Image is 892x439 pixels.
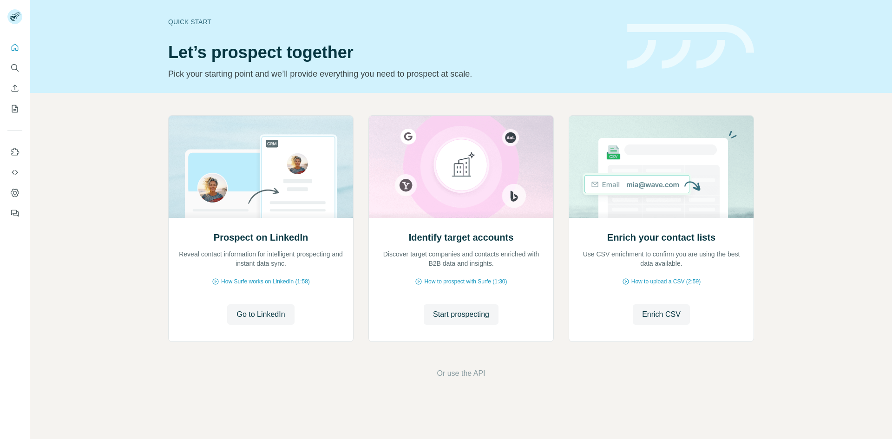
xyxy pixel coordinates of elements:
button: Start prospecting [424,304,498,325]
h1: Let’s prospect together [168,43,616,62]
button: Go to LinkedIn [227,304,294,325]
p: Discover target companies and contacts enriched with B2B data and insights. [378,249,544,268]
p: Use CSV enrichment to confirm you are using the best data available. [578,249,744,268]
p: Reveal contact information for intelligent prospecting and instant data sync. [178,249,344,268]
span: How to prospect with Surfe (1:30) [424,277,507,286]
button: Enrich CSV [7,80,22,97]
div: Quick start [168,17,616,26]
span: Go to LinkedIn [236,309,285,320]
img: Enrich your contact lists [569,116,754,218]
p: Pick your starting point and we’ll provide everything you need to prospect at scale. [168,67,616,80]
h2: Prospect on LinkedIn [214,231,308,244]
span: How to upload a CSV (2:59) [631,277,701,286]
button: Feedback [7,205,22,222]
h2: Identify target accounts [409,231,514,244]
img: Identify target accounts [368,116,554,218]
button: Enrich CSV [633,304,690,325]
img: banner [627,24,754,69]
h2: Enrich your contact lists [607,231,715,244]
span: How Surfe works on LinkedIn (1:58) [221,277,310,286]
button: Or use the API [437,368,485,379]
span: Enrich CSV [642,309,681,320]
img: Prospect on LinkedIn [168,116,354,218]
button: Search [7,59,22,76]
button: Dashboard [7,184,22,201]
button: Use Surfe API [7,164,22,181]
button: Use Surfe on LinkedIn [7,144,22,160]
button: My lists [7,100,22,117]
button: Quick start [7,39,22,56]
span: Start prospecting [433,309,489,320]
